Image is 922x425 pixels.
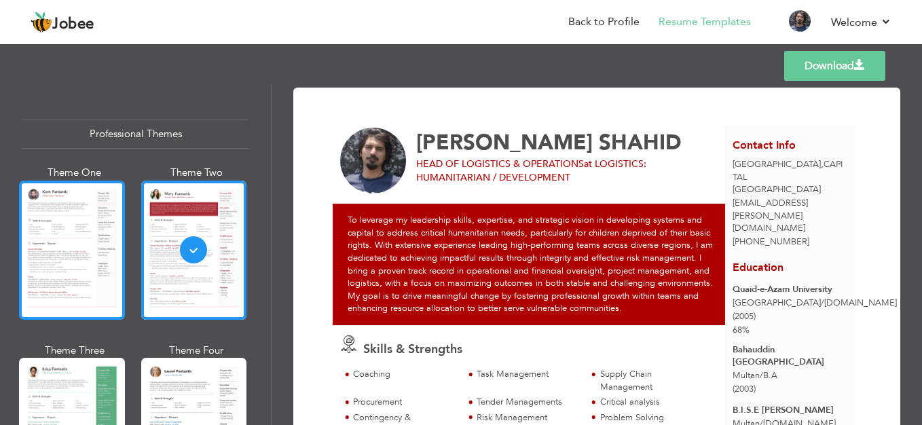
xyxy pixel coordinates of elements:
[600,368,703,393] div: Supply Chain Management
[568,14,640,30] a: Back to Profile
[733,404,846,417] div: B.I.S.E [PERSON_NAME]
[821,297,824,309] span: /
[477,396,579,409] div: Tender Managements
[733,297,897,309] span: [GEOGRAPHIC_DATA] [DOMAIN_NAME]
[333,204,733,325] div: To leverage my leadership skills, expertise, and strategic vision in developing systems and capit...
[733,158,821,170] span: [GEOGRAPHIC_DATA]
[821,158,824,170] span: ,
[22,166,128,180] div: Theme One
[733,197,808,234] span: [EMAIL_ADDRESS][PERSON_NAME][DOMAIN_NAME]
[733,324,750,336] span: 68%
[22,344,128,358] div: Theme Three
[733,283,846,296] div: Quaid-e-Azam University
[144,166,250,180] div: Theme Two
[340,128,407,194] img: No image
[733,260,783,275] span: Education
[52,17,94,32] span: Jobee
[600,396,703,409] div: Critical analysis
[725,158,853,196] div: CAPITAL
[733,344,846,369] div: Bahauddin [GEOGRAPHIC_DATA]
[477,368,579,381] div: Task Management
[733,183,821,196] span: [GEOGRAPHIC_DATA]
[416,158,584,170] span: HEAD OF LOGISTICS & OPERATIONS
[831,14,891,31] a: Welcome
[416,158,646,184] span: at LOGISTICS: HUMANITARIAN / DEVELOPMENT
[733,310,756,322] span: (2005)
[784,51,885,81] a: Download
[353,368,456,381] div: Coaching
[353,396,456,409] div: Procurement
[733,236,809,248] span: [PHONE_NUMBER]
[363,341,462,358] span: Skills & Strengths
[144,344,250,358] div: Theme Four
[733,383,756,395] span: (2003)
[31,12,52,33] img: jobee.io
[31,12,94,33] a: Jobee
[789,10,811,32] img: Profile Img
[477,411,579,424] div: Risk Management
[659,14,751,30] a: Resume Templates
[416,128,593,157] span: [PERSON_NAME]
[760,369,763,382] span: /
[600,411,703,424] div: Problem Solving
[22,119,249,149] div: Professional Themes
[733,369,777,382] span: Multan B.A
[733,138,796,153] span: Contact Info
[599,128,682,157] span: SHAHID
